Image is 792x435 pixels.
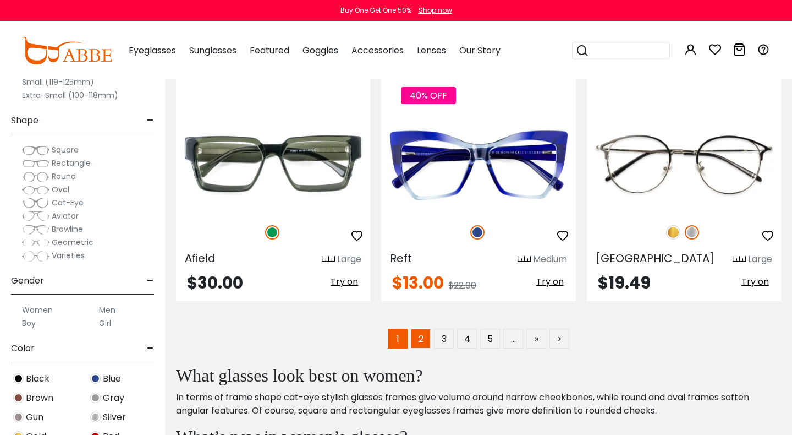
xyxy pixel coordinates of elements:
[103,392,124,405] span: Gray
[337,253,361,266] div: Large
[351,44,404,57] span: Accessories
[147,268,154,294] span: -
[388,329,408,349] span: 1
[11,335,35,362] span: Color
[22,37,112,64] img: abbeglasses.com
[147,107,154,134] span: -
[13,412,24,422] img: Gun
[187,271,243,295] span: $30.00
[265,225,279,240] img: Green
[526,329,546,349] a: »
[52,184,69,195] span: Oval
[685,225,699,240] img: Silver
[533,275,567,289] button: Try on
[748,253,772,266] div: Large
[22,89,118,102] label: Extra-Small (100-118mm)
[99,303,116,317] label: Men
[549,329,569,349] a: >
[52,197,84,208] span: Cat-Eye
[22,303,53,317] label: Women
[22,237,50,248] img: Geometric.png
[411,329,431,349] a: 2
[90,373,101,384] img: Blue
[22,211,50,222] img: Aviator.png
[52,224,83,235] span: Browline
[22,198,50,209] img: Cat-Eye.png
[22,224,50,235] img: Browline.png
[26,372,50,385] span: Black
[503,329,523,349] span: …
[22,184,50,195] img: Oval.png
[52,237,94,248] span: Geometric
[392,271,444,295] span: $13.00
[401,87,456,104] span: 40% OFF
[13,393,24,403] img: Brown
[26,411,43,424] span: Gun
[189,44,237,57] span: Sunglasses
[185,251,216,266] span: Afield
[459,44,501,57] span: Our Story
[176,365,770,386] h2: What glasses look best on women?
[176,116,370,214] img: Green Afield - Acetate ,Universal Bridge Fit
[99,317,111,330] label: Girl
[90,393,101,403] img: Gray
[741,275,769,288] span: Try on
[417,44,446,57] span: Lenses
[434,329,454,349] a: 3
[52,157,91,168] span: Rectangle
[598,271,651,295] span: $19.49
[536,275,564,288] span: Try on
[52,210,79,221] span: Aviator
[13,373,24,384] img: Black
[11,107,38,134] span: Shape
[52,171,76,182] span: Round
[22,251,50,262] img: Varieties.png
[103,411,126,424] span: Silver
[22,158,50,169] img: Rectangle.png
[22,171,50,182] img: Round.png
[419,6,452,15] div: Shop now
[302,44,338,57] span: Goggles
[147,335,154,362] span: -
[733,255,746,264] img: size ruler
[11,268,44,294] span: Gender
[480,329,500,349] a: 5
[390,251,412,266] span: Reft
[90,412,101,422] img: Silver
[322,255,335,264] img: size ruler
[457,329,477,349] a: 4
[250,44,289,57] span: Featured
[129,44,176,57] span: Eyeglasses
[340,6,411,15] div: Buy One Get One 50%
[103,372,121,385] span: Blue
[22,145,50,156] img: Square.png
[518,255,531,264] img: size ruler
[331,275,358,288] span: Try on
[26,392,53,405] span: Brown
[470,225,485,240] img: Blue
[533,253,567,266] div: Medium
[596,251,714,266] span: [GEOGRAPHIC_DATA]
[22,75,94,89] label: Small (119-125mm)
[327,275,361,289] button: Try on
[448,279,476,292] span: $22.00
[381,116,575,214] img: Blue Reft - Acetate ,Universal Bridge Fit
[176,391,770,417] p: In terms of frame shape cat-eye stylish glasses frames give volume around narrow cheekbones, whil...
[52,144,79,155] span: Square
[52,250,85,261] span: Varieties
[587,116,781,214] img: Silver Haiti - Metal ,Adjust Nose Pads
[738,275,772,289] button: Try on
[666,225,680,240] img: Gold
[413,6,452,15] a: Shop now
[22,317,36,330] label: Boy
